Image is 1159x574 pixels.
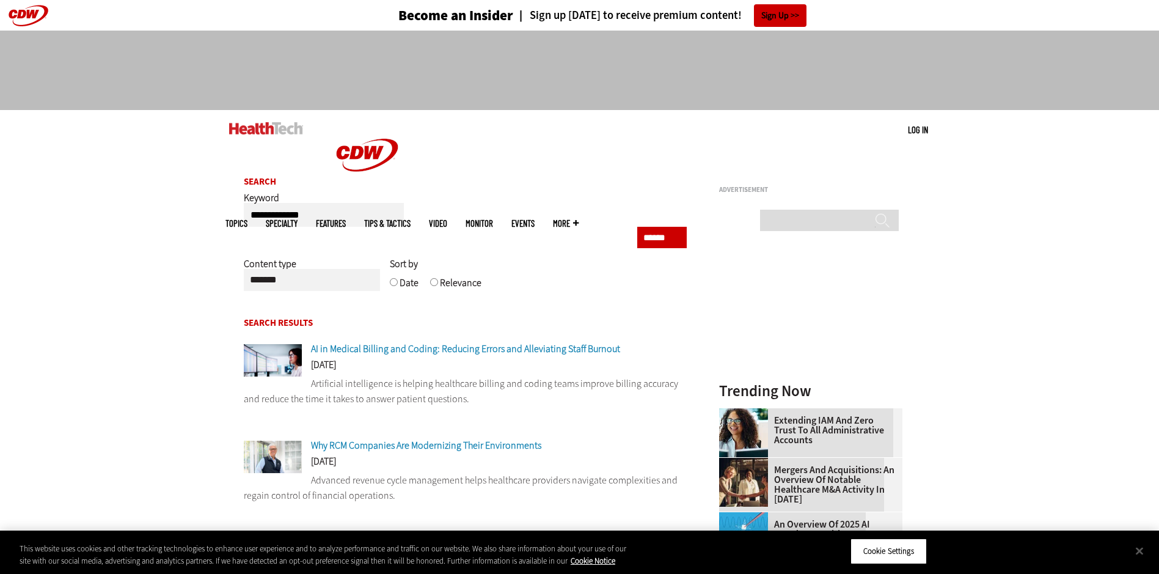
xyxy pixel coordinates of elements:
[719,408,774,418] a: Administrative assistant
[244,473,687,504] p: Advanced revenue cycle management helps healthcare providers navigate complexities and regain con...
[266,219,298,228] span: Specialty
[1126,537,1153,564] button: Close
[908,123,928,136] div: User menu
[311,342,620,355] a: AI in Medical Billing and Coding: Reducing Errors and Alleviating Staff Burnout
[466,219,493,228] a: MonITor
[321,110,413,201] img: Home
[400,276,419,298] label: Date
[719,465,895,504] a: Mergers and Acquisitions: An Overview of Notable Healthcare M&A Activity in [DATE]
[364,219,411,228] a: Tips & Tactics
[244,457,687,473] div: [DATE]
[440,276,481,298] label: Relevance
[719,383,902,399] h3: Trending Now
[244,318,687,328] h2: Search Results
[244,344,302,377] img: medical billing and coding
[244,360,687,376] div: [DATE]
[229,122,303,134] img: Home
[719,416,895,445] a: Extending IAM and Zero Trust to All Administrative Accounts
[511,219,535,228] a: Events
[719,198,902,351] iframe: advertisement
[908,124,928,135] a: Log in
[244,376,687,407] p: Artificial intelligence is helping healthcare billing and coding teams improve billing accuracy a...
[311,439,541,452] a: Why RCM Companies Are Modernizing Their Environments
[850,539,927,564] button: Cookie Settings
[429,219,447,228] a: Video
[719,512,774,522] a: illustration of computer chip being put inside head with waves
[321,191,413,204] a: CDW
[719,520,895,539] a: An Overview of 2025 AI Trends in Healthcare
[571,556,615,566] a: More information about your privacy
[353,9,513,23] a: Become an Insider
[754,4,806,27] a: Sign Up
[719,458,774,468] a: business leaders shake hands in conference room
[553,219,579,228] span: More
[357,43,802,98] iframe: advertisement
[398,9,513,23] h3: Become an Insider
[244,441,302,473] img: John Landy
[390,257,418,270] span: Sort by
[719,458,768,507] img: business leaders shake hands in conference room
[719,512,768,561] img: illustration of computer chip being put inside head with waves
[20,543,637,567] div: This website uses cookies and other tracking technologies to enhance user experience and to analy...
[225,219,247,228] span: Topics
[719,408,768,457] img: Administrative assistant
[316,219,346,228] a: Features
[244,257,296,279] label: Content type
[513,10,742,21] a: Sign up [DATE] to receive premium content!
